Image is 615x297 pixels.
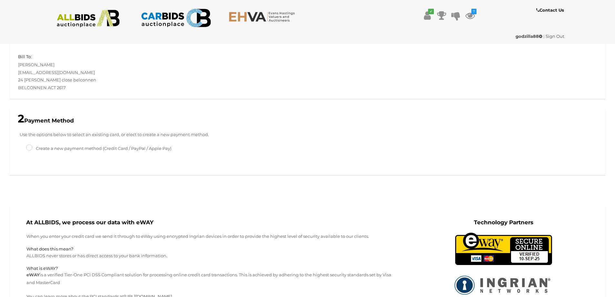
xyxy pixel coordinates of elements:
p: ALLBIDS never stores or has direct access to your bank information. [26,252,392,260]
b: At ALLBIDS, we process our data with eWAY [26,219,153,226]
strong: godzilla88 [516,34,542,39]
a: godzilla88 [516,34,543,39]
h5: What is eWAY? [26,266,392,270]
i: ✔ [428,9,434,14]
img: EHVA.com.au [229,11,299,22]
h5: What does this mean? [26,247,392,251]
a: Contact Us [536,6,566,14]
i: 7 [471,9,477,14]
span: | [543,34,545,39]
img: CARBIDS.com.au [141,6,211,29]
label: Create a new payment method (Credit Card / PayPal / Apple Pay) [26,145,171,152]
span: 2 [18,112,24,125]
div: [PERSON_NAME] [EMAIL_ADDRESS][DOMAIN_NAME] 24 [PERSON_NAME] close belconnen BELCONNEN ACT 2617 [13,53,308,91]
b: Contact Us [536,7,564,13]
h5: Bill To: [18,54,32,59]
img: ALLBIDS.com.au [53,10,123,27]
img: eWAY Payment Gateway [455,233,552,265]
p: Use the options below to select an existing card, or elect to create a new payment method. [13,131,602,138]
a: 7 [465,10,475,21]
b: Payment Method [18,117,74,124]
a: ✔ [423,10,432,21]
strong: eWAY [26,272,40,277]
a: Sign Out [546,34,564,39]
p: is a verified Tier-One PCI DSS Compliant solution for processing online credit card transactions.... [26,271,392,286]
p: When you enter your credit card we send it through to eWay using encrypted Ingrian devices in ord... [26,233,392,240]
b: Technology Partners [474,219,533,226]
